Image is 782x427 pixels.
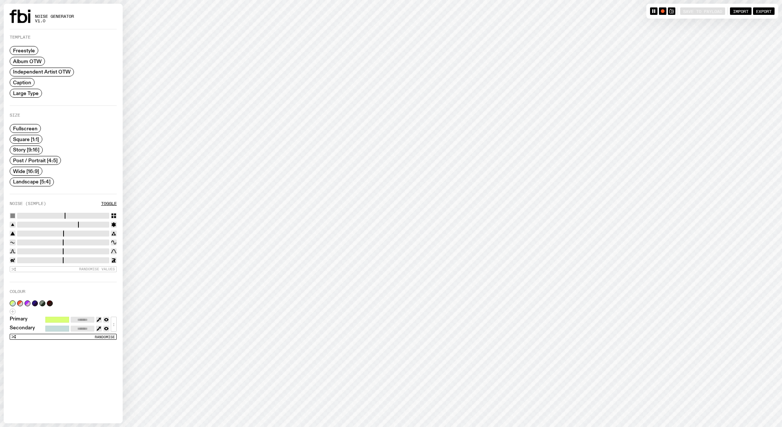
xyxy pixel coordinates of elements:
[13,126,38,131] span: Fullscreen
[733,9,749,13] span: Import
[10,202,46,206] label: Noise (Simple)
[13,168,39,174] span: Wide [16:9]
[13,136,39,142] span: Square [1:1]
[10,113,20,117] label: Size
[10,326,35,332] label: Secondary
[111,317,117,332] button: ↕
[10,35,30,39] label: Template
[10,317,28,323] label: Primary
[13,69,71,75] span: Independent Artist OTW
[10,266,117,272] button: Randomise Values
[101,202,117,206] button: Toggle
[79,267,115,271] span: Randomise Values
[10,290,25,294] label: Colour
[753,7,775,15] button: Export
[13,179,51,185] span: Landscape [5:4]
[13,48,35,53] span: Freestyle
[13,90,39,96] span: Large Type
[35,14,74,19] span: Noise Generator
[13,158,58,163] span: Post / Portrait [4:5]
[13,58,42,64] span: Album OTW
[95,335,115,339] span: Randomise
[35,19,74,23] span: v1.0
[730,7,752,15] button: Import
[10,334,117,340] button: Randomise
[683,9,722,13] span: Save to Payload
[756,9,772,13] span: Export
[13,80,31,85] span: Caption
[680,7,725,15] button: Save to Payload
[13,147,39,153] span: Story [9:16]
